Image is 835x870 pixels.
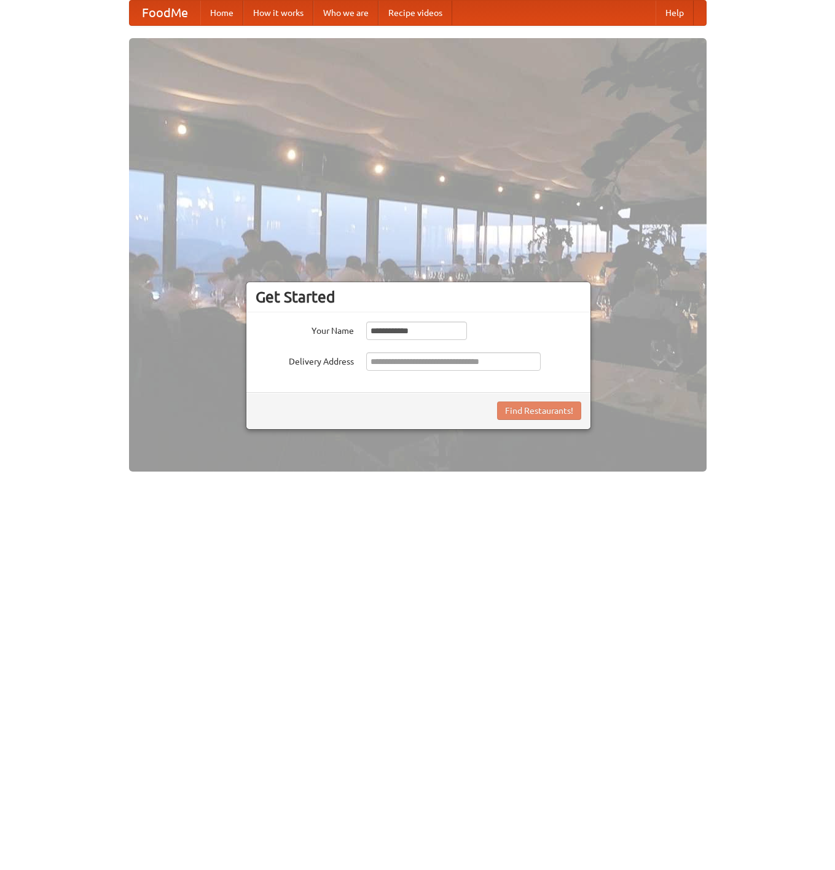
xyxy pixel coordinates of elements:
[256,322,354,337] label: Your Name
[243,1,313,25] a: How it works
[313,1,378,25] a: Who we are
[497,401,581,420] button: Find Restaurants!
[256,288,581,306] h3: Get Started
[656,1,694,25] a: Help
[130,1,200,25] a: FoodMe
[378,1,452,25] a: Recipe videos
[200,1,243,25] a: Home
[256,352,354,368] label: Delivery Address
